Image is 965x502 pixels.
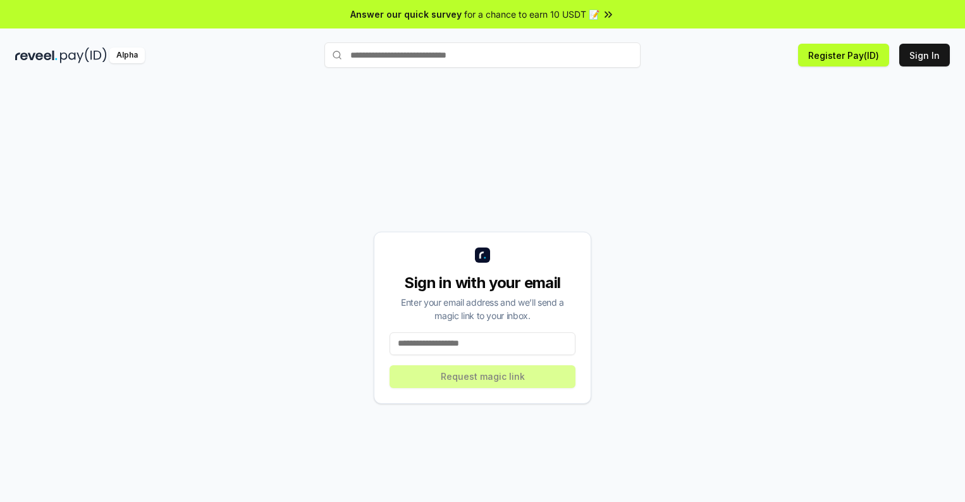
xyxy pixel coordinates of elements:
img: reveel_dark [15,47,58,63]
div: Sign in with your email [390,273,575,293]
img: logo_small [475,248,490,263]
span: for a chance to earn 10 USDT 📝 [464,8,599,21]
button: Sign In [899,44,950,66]
div: Enter your email address and we’ll send a magic link to your inbox. [390,296,575,322]
button: Register Pay(ID) [798,44,889,66]
div: Alpha [109,47,145,63]
img: pay_id [60,47,107,63]
span: Answer our quick survey [350,8,462,21]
